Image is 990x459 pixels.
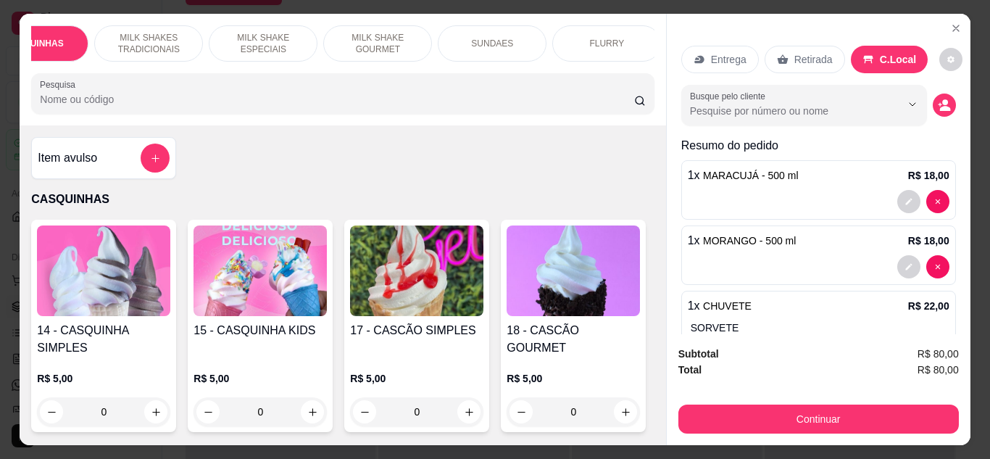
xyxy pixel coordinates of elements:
button: decrease-product-quantity [926,190,949,213]
h4: 18 - CASCÃO GOURMET [507,322,640,357]
p: 1 x [688,297,752,315]
p: MILK SHAKE ESPECIAIS [221,32,305,55]
p: R$ 5,00 [350,371,483,386]
label: Pesquisa [40,78,80,91]
input: Pesquisa [40,92,634,107]
button: decrease-product-quantity [897,255,920,278]
p: SORVETE [691,321,949,335]
p: FLURRY [589,38,624,49]
h4: 17 - CASCÃO SIMPLES [350,322,483,339]
button: decrease-product-quantity [933,94,956,117]
p: R$ 5,00 [194,371,327,386]
p: R$ 5,00 [507,371,640,386]
p: R$ 18,00 [908,233,949,248]
span: MARACUJÁ - 500 ml [703,170,798,181]
p: R$ 18,00 [908,168,949,183]
p: MILK SHAKE GOURMET [336,32,420,55]
span: CHUVETE [703,300,752,312]
strong: Total [678,364,702,376]
button: add-separate-item [141,144,170,173]
p: R$ 5,00 [37,371,170,386]
img: product-image [507,226,640,316]
img: product-image [194,226,327,316]
p: R$ 22,00 [908,299,949,313]
h4: 14 - CASQUINHA SIMPLES [37,322,170,357]
button: Continuar [678,405,959,434]
button: Show suggestions [901,93,924,116]
p: CASQUINHAS [5,38,64,49]
h4: Item avulso [38,149,97,167]
span: R$ 80,00 [918,362,959,378]
button: Close [944,17,968,40]
label: Busque pelo cliente [690,90,770,102]
p: 1 x [688,232,796,249]
p: C.Local [880,52,917,67]
p: SUNDAES [471,38,513,49]
p: Entrega [711,52,746,67]
img: product-image [350,226,483,316]
button: decrease-product-quantity [939,48,962,71]
p: CASQUINHAS [31,191,654,208]
p: 1 x [688,167,799,184]
p: MILK SHAKES TRADICIONAIS [107,32,191,55]
h4: 15 - CASQUINHA KIDS [194,322,327,339]
strong: Subtotal [678,348,719,360]
span: MORANGO - 500 ml [703,235,796,247]
p: Retirada [794,52,833,67]
p: Resumo do pedido [681,137,956,154]
input: Busque pelo cliente [690,104,878,118]
button: decrease-product-quantity [926,255,949,278]
img: product-image [37,226,170,316]
span: R$ 80,00 [918,346,959,362]
button: decrease-product-quantity [897,190,920,213]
